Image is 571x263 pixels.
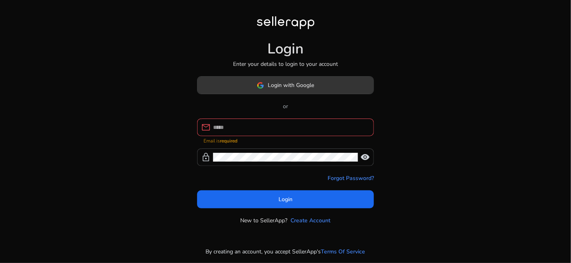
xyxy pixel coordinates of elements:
[201,123,211,132] span: mail
[360,152,370,162] span: visibility
[321,247,366,256] a: Terms Of Service
[233,60,338,68] p: Enter your details to login to your account
[197,76,374,94] button: Login with Google
[268,81,314,89] span: Login with Google
[241,216,288,225] p: New to SellerApp?
[328,174,374,182] a: Forgot Password?
[197,190,374,208] button: Login
[204,136,367,144] mat-error: Email is
[220,138,237,144] strong: required
[257,82,264,89] img: google-logo.svg
[197,102,374,111] p: or
[291,216,331,225] a: Create Account
[201,152,211,162] span: lock
[279,195,292,204] span: Login
[267,40,304,57] h1: Login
